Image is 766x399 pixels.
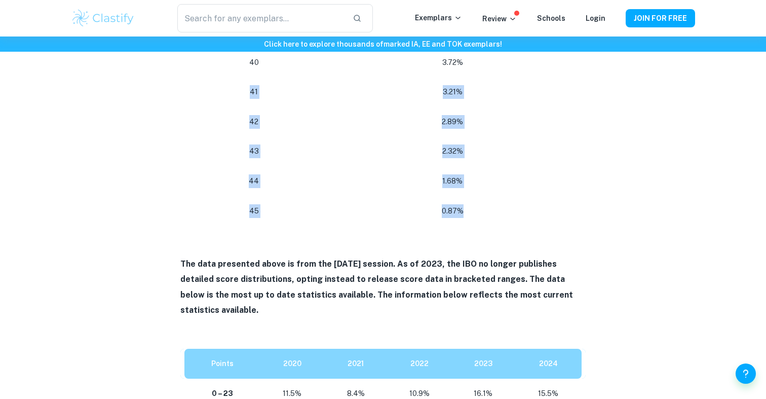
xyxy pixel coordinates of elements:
p: 2022 [396,357,443,371]
p: 45 [193,204,315,218]
p: 43 [193,144,315,158]
strong: The data presented above is from the [DATE] session. As of 2023, the IBO no longer publishes deta... [180,259,573,315]
p: 2.32% [331,144,573,158]
img: Clastify logo [71,8,135,28]
p: 1.68% [331,174,573,188]
a: Schools [537,14,565,22]
p: Review [482,13,517,24]
p: Points [193,357,252,371]
p: 41 [193,85,315,99]
button: Help and Feedback [736,364,756,384]
p: 44 [193,174,315,188]
p: 2020 [269,357,316,371]
p: 0.87% [331,204,573,218]
p: 2024 [523,357,573,371]
p: 3.72% [331,56,573,69]
a: Login [586,14,605,22]
p: 3.21% [331,85,573,99]
input: Search for any exemplars... [177,4,344,32]
p: 2.89% [331,115,573,129]
p: 42 [193,115,315,129]
p: 2021 [332,357,380,371]
p: Exemplars [415,12,462,23]
p: 40 [193,56,315,69]
h6: Click here to explore thousands of marked IA, EE and TOK exemplars ! [2,39,764,50]
button: JOIN FOR FREE [626,9,695,27]
p: 2023 [459,357,507,371]
strong: 0 – 23 [212,389,233,397]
